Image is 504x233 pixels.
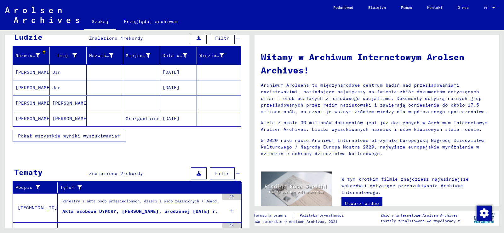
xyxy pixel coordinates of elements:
[126,116,160,121] font: Orurguctaine
[89,53,143,58] font: Nazwisko panieńskie
[89,171,123,176] font: Znaleziono 2
[14,32,43,42] font: Ludzie
[292,213,295,218] font: |
[52,50,86,61] div: Imię
[116,14,185,29] a: Przeglądaj archiwum
[123,35,143,41] font: rekordy
[15,53,38,58] font: Nazwisko
[341,176,469,195] font: W tym krótkim filmie znajdziesz najważniejsze wskazówki dotyczące przeszukiwania Archiwum Interne...
[15,69,52,75] font: [PERSON_NAME]
[472,210,496,226] img: yv_logo.png
[126,50,160,61] div: Miejsce urodzenia
[15,116,52,121] font: [PERSON_NAME]
[476,205,491,220] div: Zmiana zgody
[15,50,49,61] div: Nazwisko
[197,47,241,64] mat-header-cell: Więzień nr
[261,51,464,76] font: Witamy w Archiwum Internetowym Arolsen Archives!
[230,194,234,198] font: 15
[341,197,382,210] a: Otwórz wideo
[92,19,109,24] font: Szukaj
[261,137,485,156] font: W 2020 roku nasze Archiwum Internetowe otrzymało Europejską Nagrodę Dziedzictwa Kulturowego / Nag...
[261,172,332,210] img: video.jpg
[381,213,458,218] font: Zbiory internetowe Arolsen Archives
[368,5,386,10] font: Biuletyn
[89,35,123,41] font: Znaleziono 4
[261,120,488,132] font: Wiele z około 30 milionów dokumentów jest już dostępnych w Archiwum Internetowym Arolsen Archives...
[15,183,57,193] div: Podpis
[62,208,218,214] font: Akta osobowe DYMORY, [PERSON_NAME], urodzonej [DATE] r.
[123,171,143,176] font: rekordy
[13,130,126,142] button: Pokaż wszystkie wyniki wyszukiwania
[50,47,87,64] mat-header-cell: Imię
[89,50,123,61] div: Nazwisko panieńskie
[5,7,79,23] img: Arolsen_neg.svg
[300,213,344,218] font: Polityka prywatności
[333,5,353,10] font: Podarować
[57,53,68,58] font: Imię
[215,35,229,41] font: Filtr
[163,85,180,90] font: [DATE]
[249,213,287,218] font: Informacja prawna
[124,19,178,24] font: Przeglądaj archiwum
[18,205,57,211] font: [TECHNICAL_ID]
[14,167,43,177] font: Tematy
[163,53,202,58] font: Data urodzenia
[427,5,443,10] font: Kontakt
[484,5,488,10] font: PL
[477,206,492,221] img: Zmiana zgody
[160,47,197,64] mat-header-cell: Data urodzenia
[52,69,61,75] font: Jan
[401,5,412,10] font: Pomoc
[15,100,52,106] font: [PERSON_NAME]
[345,201,379,206] font: Otwórz wideo
[261,82,488,114] font: Archiwum Arolsena to międzynarodowe centrum badań nad prześladowaniami nazistowskimi, posiadające...
[230,223,234,227] font: 17
[15,184,32,190] font: Podpis
[210,32,235,44] button: Filtr
[458,5,469,10] font: O nas
[60,185,74,190] font: Tytuł
[381,218,460,223] font: zostały zrealizowane we współpracy z
[163,69,180,75] font: [DATE]
[13,47,50,64] mat-header-cell: Nazwisko
[123,47,160,64] mat-header-cell: Miejsce urodzenia
[199,50,233,61] div: Więzień nr
[210,167,235,179] button: Filtr
[87,47,123,64] mat-header-cell: Nazwisko panieńskie
[215,171,229,176] font: Filtr
[163,116,180,121] font: [DATE]
[126,53,174,58] font: Miejsce urodzenia
[15,85,52,90] font: [PERSON_NAME]
[163,50,197,61] div: Data urodzenia
[18,133,117,139] font: Pokaż wszystkie wyniki wyszukiwania
[52,85,61,90] font: Jan
[249,212,292,219] a: Informacja prawna
[84,14,116,30] a: Szukaj
[60,183,234,193] div: Tytuł
[199,53,228,58] font: Więzień nr
[52,116,89,121] font: [PERSON_NAME]
[249,219,337,224] font: Prawa autorskie © Arolsen Archives, 2021
[295,212,351,219] a: Polityka prywatności
[52,100,89,106] font: [PERSON_NAME]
